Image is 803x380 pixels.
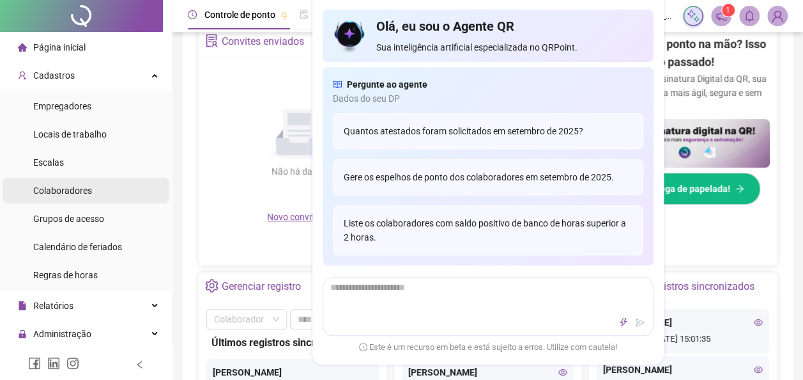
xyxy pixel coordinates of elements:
[33,329,91,339] span: Administração
[558,368,567,377] span: eye
[300,10,309,19] span: file-done
[33,70,75,81] span: Cadastros
[649,182,730,196] span: Chega de papelada!
[359,343,367,351] span: exclamation-circle
[603,363,763,377] div: [PERSON_NAME]
[376,41,643,55] span: Sua inteligência artificial especializada no QRPoint.
[333,18,367,55] img: icon
[603,315,763,329] div: [PERSON_NAME]
[240,164,358,178] div: Não há dados
[686,9,700,23] img: sparkle-icon.fc2bf0ac1784a2077858766a79e2daf3.svg
[754,365,763,374] span: eye
[33,129,107,139] span: Locais de trabalho
[726,6,730,15] span: 1
[359,342,617,354] span: Este é um recurso em beta e está sujeito a erros. Utilize com cautela!
[33,186,92,196] span: Colaboradores
[632,315,648,331] button: send
[33,101,91,111] span: Empregadores
[211,335,374,351] div: Últimos registros sincronizados
[616,315,631,331] button: thunderbolt
[66,357,79,370] span: instagram
[624,72,770,114] p: Com a Assinatura Digital da QR, sua gestão fica mais ágil, segura e sem papelada.
[33,214,104,224] span: Grupos de acesso
[333,160,643,196] div: Gere os espelhos de ponto dos colaboradores em setembro de 2025.
[222,276,301,297] div: Gerenciar registro
[135,360,144,369] span: left
[280,12,288,19] span: pushpin
[408,365,568,379] div: [PERSON_NAME]
[768,6,787,26] img: 82075
[754,318,763,327] span: eye
[744,10,755,22] span: bell
[722,4,735,17] sup: 1
[28,357,41,370] span: facebook
[18,329,27,338] span: lock
[18,301,27,310] span: file
[18,71,27,80] span: user-add
[33,242,122,252] span: Calendário de feriados
[33,157,64,168] span: Escalas
[267,212,331,222] span: Novo convite
[188,10,197,19] span: clock-circle
[33,301,73,311] span: Relatórios
[33,42,86,52] span: Página inicial
[633,173,760,205] button: Chega de papelada!
[333,114,643,150] div: Quantos atestados foram solicitados em setembro de 2025?
[333,206,643,256] div: Liste os colaboradores com saldo positivo de banco de horas superior a 2 horas.
[205,279,218,292] span: setting
[33,270,98,280] span: Regras de horas
[624,35,770,72] h2: Assinar ponto na mão? Isso ficou no passado!
[603,333,763,347] div: [DATE] 15:01:35
[18,43,27,52] span: home
[333,78,342,92] span: read
[376,18,643,36] h4: Olá, eu sou o Agente QR
[347,78,427,92] span: Pergunte ao agente
[613,276,754,297] div: Últimos registros sincronizados
[619,319,628,328] span: thunderbolt
[204,10,275,20] span: Controle de ponto
[333,92,643,106] span: Dados do seu DP
[715,10,727,22] span: notification
[735,184,744,193] span: arrow-right
[213,365,372,379] div: [PERSON_NAME]
[47,357,60,370] span: linkedin
[205,34,218,47] span: solution
[222,31,304,52] div: Convites enviados
[624,119,770,168] img: banner%2F02c71560-61a6-44d4-94b9-c8ab97240462.png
